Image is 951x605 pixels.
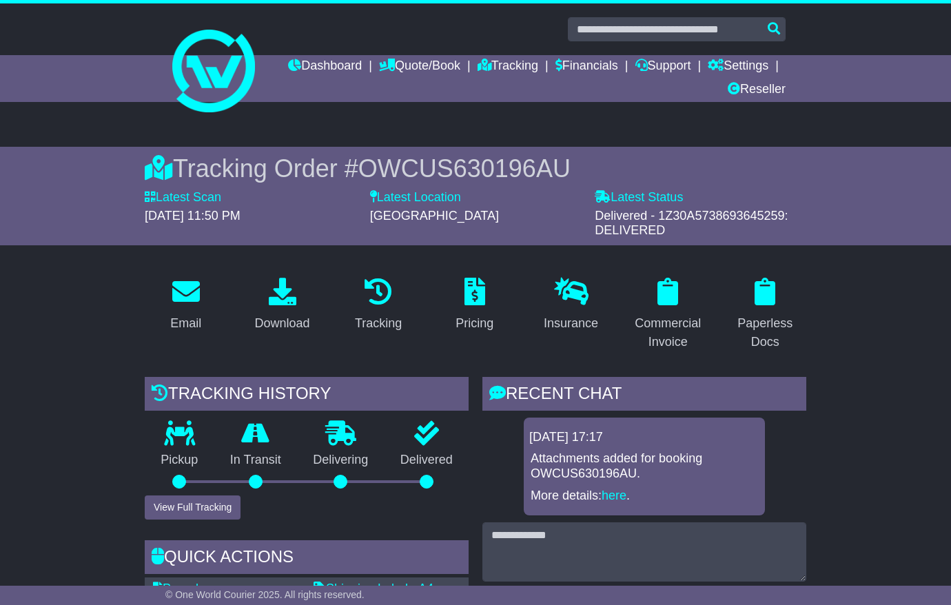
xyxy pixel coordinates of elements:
[544,314,598,333] div: Insurance
[346,273,411,338] a: Tracking
[145,209,241,223] span: [DATE] 11:50 PM
[145,540,469,577] div: Quick Actions
[531,451,758,481] p: Attachments added for booking OWCUS630196AU.
[145,495,241,520] button: View Full Tracking
[535,273,607,338] a: Insurance
[635,314,701,351] div: Commercial Invoice
[733,314,797,351] div: Paperless Docs
[145,453,214,468] p: Pickup
[245,273,318,338] a: Download
[145,190,221,205] label: Latest Scan
[708,55,768,79] a: Settings
[165,589,365,600] span: © One World Courier 2025. All rights reserved.
[170,314,201,333] div: Email
[595,209,788,238] span: Delivered - 1Z30A5738693645259: DELIVERED
[531,489,758,504] p: More details: .
[214,453,298,468] p: In Transit
[529,430,759,445] div: [DATE] 17:17
[385,453,469,468] p: Delivered
[478,55,538,79] a: Tracking
[555,55,618,79] a: Financials
[456,314,493,333] div: Pricing
[370,190,461,205] label: Latest Location
[288,55,362,79] a: Dashboard
[728,79,786,102] a: Reseller
[482,377,806,414] div: RECENT CHAT
[358,154,571,183] span: OWCUS630196AU
[355,314,402,333] div: Tracking
[161,273,210,338] a: Email
[153,582,218,595] a: Paperless
[724,273,806,356] a: Paperless Docs
[447,273,502,338] a: Pricing
[145,154,806,183] div: Tracking Order #
[254,314,309,333] div: Download
[370,209,499,223] span: [GEOGRAPHIC_DATA]
[626,273,710,356] a: Commercial Invoice
[297,453,385,468] p: Delivering
[145,377,469,414] div: Tracking history
[595,190,683,205] label: Latest Status
[602,489,626,502] a: here
[379,55,460,79] a: Quote/Book
[635,55,691,79] a: Support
